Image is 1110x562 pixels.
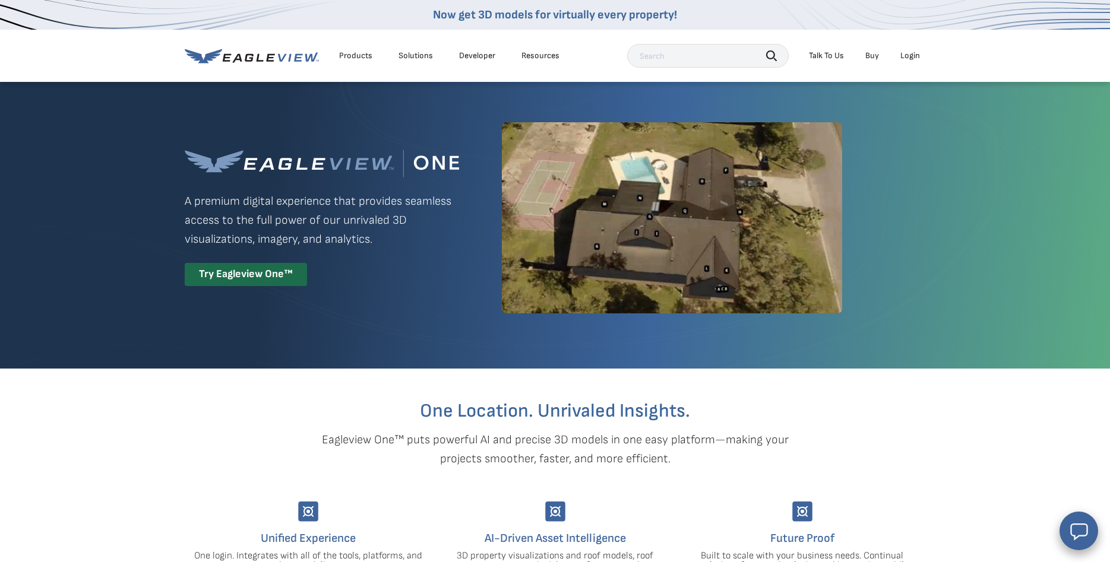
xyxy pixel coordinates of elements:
p: A premium digital experience that provides seamless access to the full power of our unrivaled 3D ... [185,192,459,249]
div: Products [339,50,372,61]
img: Eagleview One™ [185,150,459,177]
div: Solutions [399,50,433,61]
h2: One Location. Unrivaled Insights. [194,402,917,421]
h4: Unified Experience [194,529,423,548]
div: Login [900,50,920,61]
a: Developer [459,50,495,61]
a: Now get 3D models for virtually every property! [433,8,677,22]
input: Search [627,44,789,68]
div: Resources [521,50,559,61]
button: Open chat window [1060,512,1098,550]
h4: AI-Driven Asset Intelligence [441,529,670,548]
img: Group-9744.svg [298,501,318,522]
div: Talk To Us [809,50,844,61]
div: Try Eagleview One™ [185,263,307,286]
h4: Future Proof [688,529,917,548]
img: Group-9744.svg [545,501,565,522]
a: Buy [865,50,879,61]
img: Group-9744.svg [792,501,812,522]
p: Eagleview One™ puts powerful AI and precise 3D models in one easy platform—making your projects s... [301,430,809,468]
